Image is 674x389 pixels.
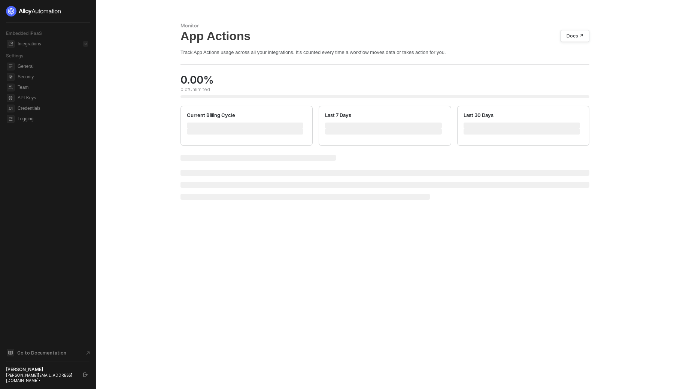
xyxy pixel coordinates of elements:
span: General [18,62,88,71]
div: Integrations [18,41,41,47]
span: integrations [7,40,15,48]
div: Last 7 Days [325,112,351,118]
img: logo [6,6,61,16]
div: Monitor [180,22,589,29]
span: Embedded iPaaS [6,30,42,36]
span: api-key [7,94,15,102]
span: general [7,63,15,70]
div: [PERSON_NAME] [6,367,76,373]
span: Go to Documentation [17,350,66,356]
span: Security [18,72,88,81]
span: Credentials [18,104,88,113]
span: Settings [6,53,23,58]
span: logging [7,115,15,123]
div: 0.00 % [180,74,214,87]
div: 0 of Unlimited [180,87,214,93]
a: logo [6,6,89,16]
div: Last 30 Days [464,112,494,118]
span: security [7,73,15,81]
div: Track App Actions usage across all your integrations. It's counted every time a workflow moves da... [180,49,589,55]
div: [PERSON_NAME][EMAIL_ADDRESS][DOMAIN_NAME] • [6,373,76,383]
div: 0 [83,41,88,47]
div: App Actions [180,29,589,43]
span: credentials [7,105,15,112]
span: logout [83,373,88,377]
span: document-arrow [84,349,92,357]
a: Docs ↗ [561,30,589,42]
span: API Keys [18,93,88,102]
span: team [7,84,15,91]
span: Team [18,83,88,92]
a: Knowledge Base [6,348,90,357]
span: Logging [18,114,88,123]
div: Docs ↗ [567,33,583,39]
div: Current Billing Cycle [187,112,235,118]
span: documentation [7,349,14,356]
